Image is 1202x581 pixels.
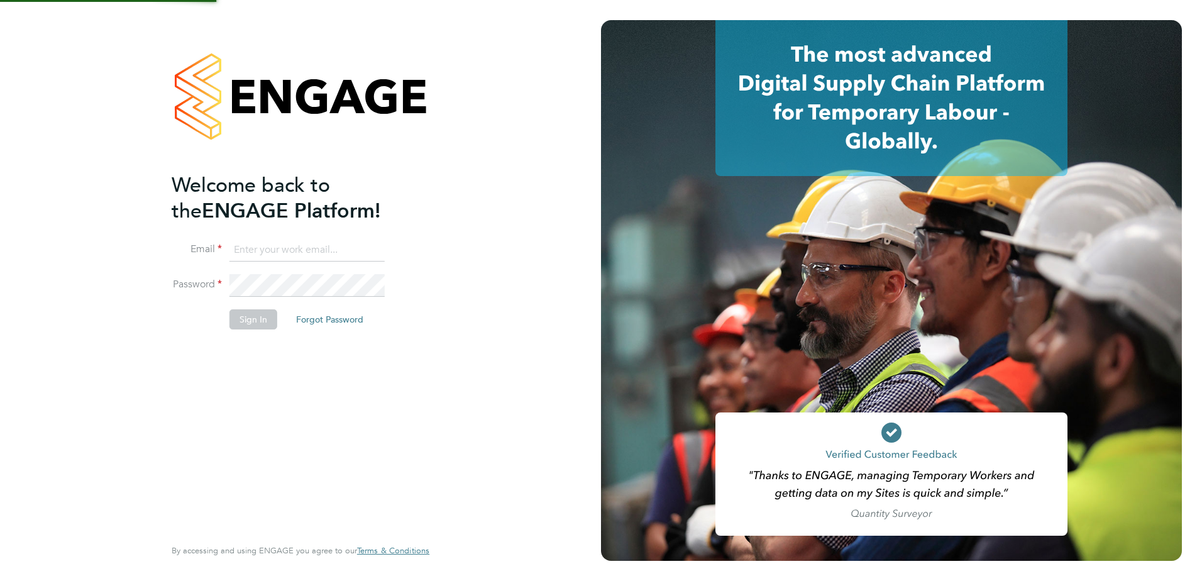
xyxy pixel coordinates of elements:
a: Terms & Conditions [357,546,429,556]
button: Sign In [229,309,277,329]
span: By accessing and using ENGAGE you agree to our [172,545,429,556]
span: Terms & Conditions [357,545,429,556]
h2: ENGAGE Platform! [172,172,417,224]
span: Welcome back to the [172,173,330,223]
button: Forgot Password [286,309,373,329]
label: Password [172,278,222,291]
input: Enter your work email... [229,239,385,262]
label: Email [172,243,222,256]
